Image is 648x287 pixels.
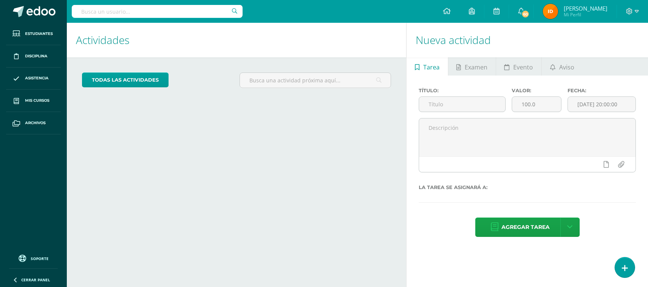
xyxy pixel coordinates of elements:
a: Tarea [407,57,448,76]
span: Asistencia [25,75,49,81]
span: [PERSON_NAME] [564,5,607,12]
span: Estudiantes [25,31,53,37]
h1: Actividades [76,23,397,57]
span: Cerrar panel [21,277,50,282]
span: Soporte [31,256,49,261]
span: Archivos [25,120,46,126]
label: Título: [419,88,506,93]
a: Examen [448,57,496,76]
span: Evento [513,58,533,76]
span: 60 [521,10,530,18]
label: Valor: [512,88,561,93]
a: Disciplina [6,45,61,68]
input: Fecha de entrega [568,97,635,112]
a: Archivos [6,112,61,134]
a: Estudiantes [6,23,61,45]
input: Busca una actividad próxima aquí... [240,73,391,88]
input: Busca un usuario... [72,5,243,18]
a: Mis cursos [6,90,61,112]
span: Examen [465,58,487,76]
span: Aviso [559,58,574,76]
a: Evento [496,57,541,76]
span: Mi Perfil [564,11,607,18]
img: b627009eeb884ee8f26058925bf2c8d6.png [543,4,558,19]
a: Asistencia [6,68,61,90]
span: Tarea [423,58,440,76]
label: Fecha: [568,88,636,93]
a: Aviso [542,57,582,76]
a: Soporte [9,253,58,263]
label: La tarea se asignará a: [419,184,636,190]
span: Agregar tarea [501,218,550,237]
input: Título [419,97,505,112]
span: Mis cursos [25,98,49,104]
input: Puntos máximos [512,97,561,112]
h1: Nueva actividad [416,23,639,57]
span: Disciplina [25,53,47,59]
a: todas las Actividades [82,73,169,87]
